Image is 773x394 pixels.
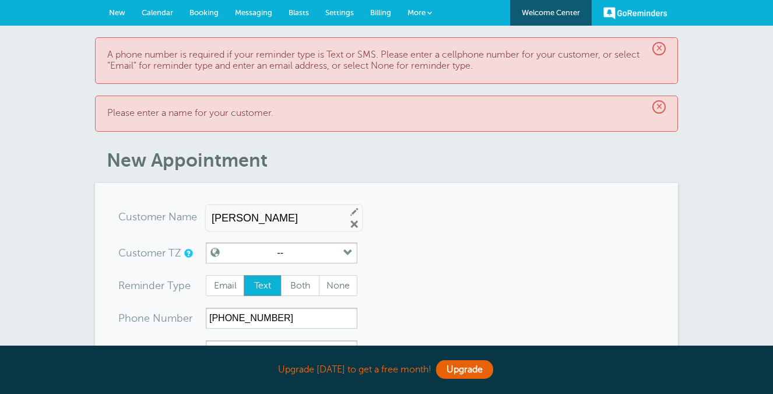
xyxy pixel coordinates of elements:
label: -- [277,248,283,258]
label: Text [244,275,282,296]
div: Upgrade [DATE] to get a free month! [95,357,678,382]
span: None [319,276,357,295]
span: Messaging [235,8,272,17]
div: ame [118,206,206,227]
span: New [109,8,125,17]
p: A phone number is required if your reminder type is Text or SMS. Please enter a cellphone number ... [107,50,666,72]
input: Optional [206,340,357,361]
label: Email [206,275,244,296]
span: tomer N [137,212,177,222]
div: ress [118,340,206,361]
span: ne Nu [138,313,167,323]
span: Billing [370,8,391,17]
span: Pho [118,313,138,323]
span: Calendar [142,8,173,17]
button: -- [206,242,357,263]
a: Use this if the customer is in a different timezone than you are. It sets a local timezone for th... [184,249,191,257]
span: Text [244,276,282,295]
h1: New Appointment [107,149,678,171]
label: Both [281,275,319,296]
span: Settings [325,8,354,17]
span: Blasts [289,8,309,17]
span: Both [282,276,319,295]
span: × [652,100,666,114]
label: None [319,275,357,296]
a: Remove [349,219,360,230]
a: Edit [349,206,360,217]
div: mber [118,308,206,329]
label: Reminder Type [118,280,191,291]
span: Email [206,276,244,295]
span: × [652,42,666,55]
label: Customer TZ [118,248,181,258]
span: Booking [189,8,219,17]
iframe: Resource center [726,347,761,382]
span: Cus [118,212,137,222]
span: More [407,8,426,17]
p: Please enter a name for your customer. [107,108,666,119]
a: Upgrade [436,360,493,379]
